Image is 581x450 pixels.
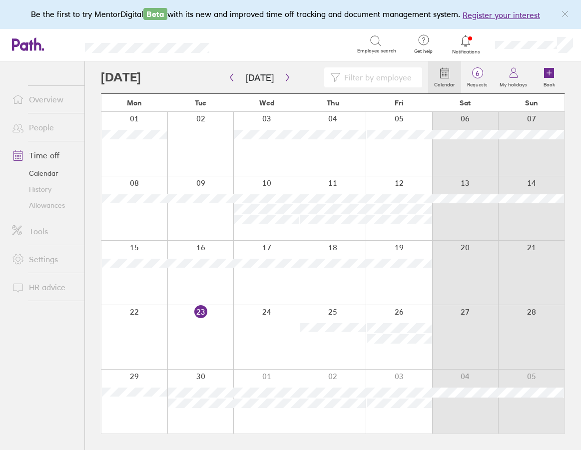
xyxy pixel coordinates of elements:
span: Fri [395,99,404,107]
input: Filter by employee [340,68,417,87]
span: Thu [327,99,339,107]
label: Requests [461,79,494,88]
a: Tools [4,221,84,241]
div: Be the first to try MentorDigital with its new and improved time off tracking and document manage... [31,8,550,21]
a: 6Requests [461,61,494,93]
span: Sun [525,99,538,107]
span: Notifications [450,49,482,55]
button: Register your interest [463,9,540,21]
a: My holidays [494,61,533,93]
a: People [4,117,84,137]
a: Book [533,61,565,93]
a: Settings [4,249,84,269]
a: HR advice [4,277,84,297]
a: Time off [4,145,84,165]
span: Beta [143,8,167,20]
label: Calendar [428,79,461,88]
label: My holidays [494,79,533,88]
a: Calendar [4,165,84,181]
span: Tue [195,99,206,107]
div: Search [236,39,262,48]
a: History [4,181,84,197]
span: Get help [407,48,440,54]
span: Sat [460,99,471,107]
label: Book [538,79,561,88]
span: Employee search [357,48,396,54]
a: Allowances [4,197,84,213]
a: Overview [4,89,84,109]
button: [DATE] [238,69,282,86]
span: Mon [127,99,142,107]
a: Notifications [450,34,482,55]
a: Calendar [428,61,461,93]
span: Wed [259,99,274,107]
span: 6 [461,69,494,77]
